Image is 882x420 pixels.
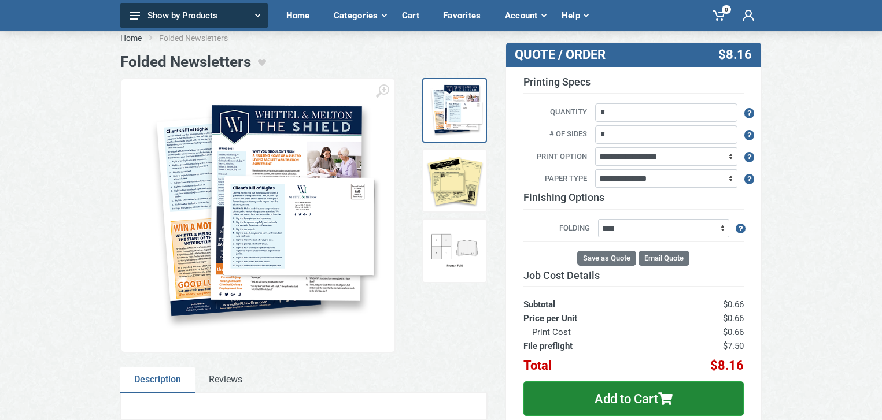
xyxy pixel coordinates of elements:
button: Email Quote [639,251,689,266]
div: Favorites [435,3,497,28]
span: $0.66 [723,313,744,324]
label: Folding [523,222,596,235]
div: Home [278,3,326,28]
span: $8.16 [718,47,752,62]
h1: Folded Newsletters [120,53,251,71]
th: Price per Unit [523,311,659,325]
label: Quantity [515,106,593,119]
div: Cart [394,3,435,28]
th: File preflight [523,339,659,353]
div: Account [497,3,553,28]
li: Folded Newsletters [159,32,245,44]
label: Print Option [515,151,593,163]
div: Help [553,3,596,28]
a: Newletter [422,78,487,143]
span: $0.66 [723,299,744,310]
a: Bulletin [422,148,487,213]
span: $8.16 [710,358,744,373]
img: Fold Example [426,222,484,280]
span: $7.50 [723,341,744,351]
button: Add to Cart [523,381,744,416]
img: Newletter [426,81,484,139]
span: $0.66 [723,327,744,337]
th: Total [523,353,659,373]
img: Bulletin [426,152,484,210]
div: Categories [326,3,394,28]
th: Print Cost [523,325,659,339]
button: Save as Quote [577,251,636,266]
h3: Job Cost Details [523,269,744,282]
a: Description [120,367,195,393]
th: Subtotal [523,287,659,311]
a: Fold Example [422,218,487,283]
nav: breadcrumb [120,32,762,44]
label: Paper Type [515,173,593,185]
span: 0 [722,5,731,14]
h3: Printing Specs [523,76,744,94]
a: Reviews [195,367,256,393]
label: # of sides [515,128,593,141]
img: Newletter [133,91,383,340]
h3: QUOTE / ORDER [515,47,667,62]
a: Home [120,32,142,44]
h3: Finishing Options [523,191,744,210]
button: Show by Products [120,3,268,28]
